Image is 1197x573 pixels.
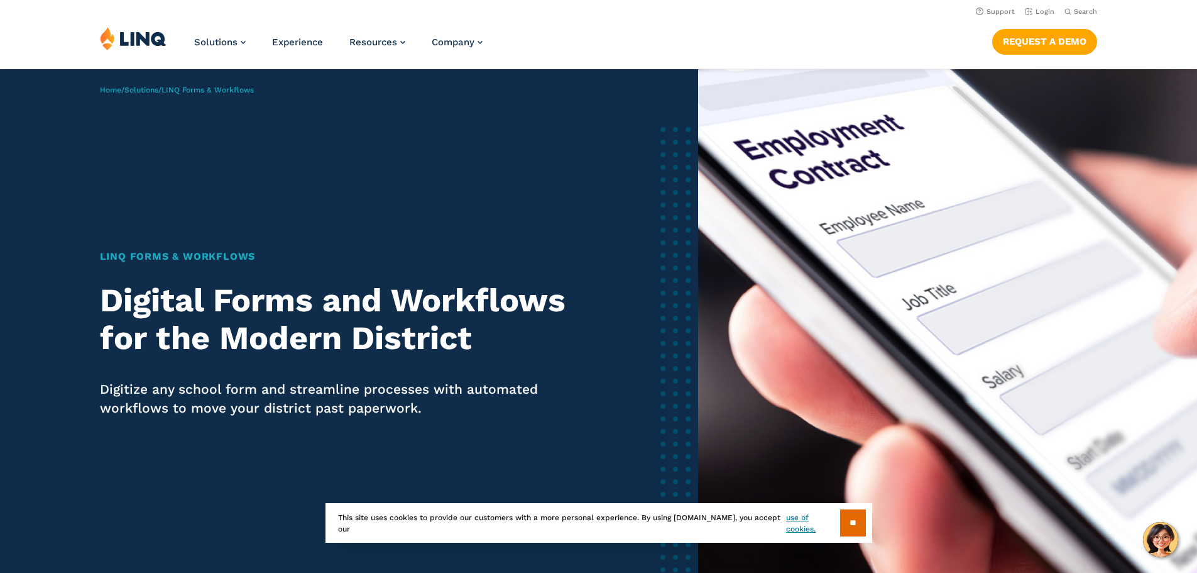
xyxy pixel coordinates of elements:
[194,36,238,48] span: Solutions
[100,380,572,418] p: Digitize any school form and streamline processes with automated workflows to move your district ...
[325,503,872,543] div: This site uses cookies to provide our customers with a more personal experience. By using [DOMAIN...
[1025,8,1054,16] a: Login
[432,36,483,48] a: Company
[194,26,483,68] nav: Primary Navigation
[1143,522,1178,557] button: Hello, have a question? Let’s chat.
[124,86,158,94] a: Solutions
[976,8,1015,16] a: Support
[100,86,254,94] span: / /
[432,36,474,48] span: Company
[100,249,572,264] h1: LINQ Forms & Workflows
[100,282,572,357] h2: Digital Forms and Workflows for the Modern District
[1064,7,1097,16] button: Open Search Bar
[194,36,246,48] a: Solutions
[992,26,1097,54] nav: Button Navigation
[786,512,839,535] a: use of cookies.
[1074,8,1097,16] span: Search
[100,86,121,94] a: Home
[349,36,397,48] span: Resources
[272,36,323,48] a: Experience
[349,36,405,48] a: Resources
[100,26,167,50] img: LINQ | K‑12 Software
[161,86,254,94] span: LINQ Forms & Workflows
[992,29,1097,54] a: Request a Demo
